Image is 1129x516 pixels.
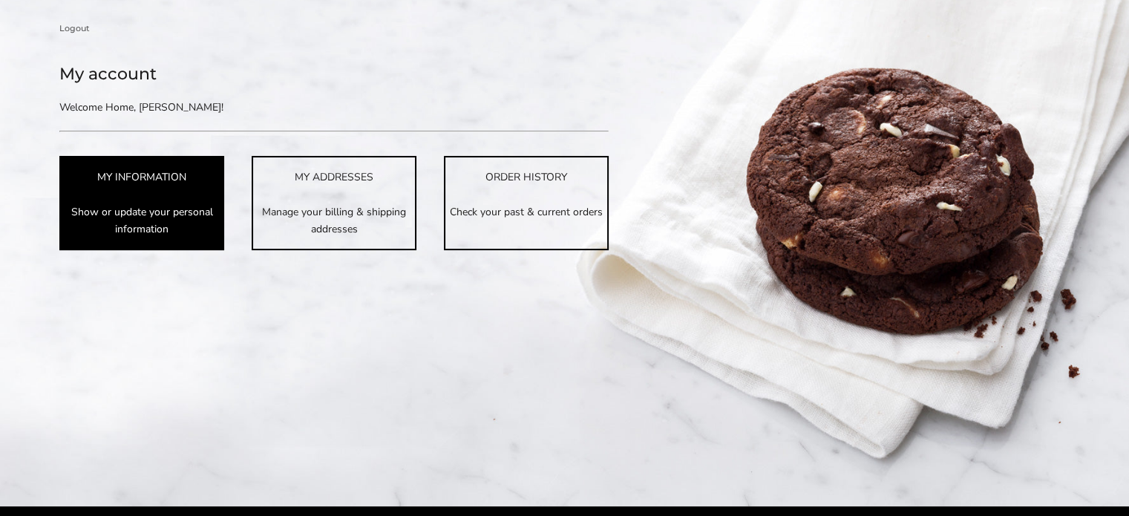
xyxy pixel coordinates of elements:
iframe: Sign Up via Text for Offers [12,460,154,504]
h1: My account [59,61,609,88]
a: MY INFORMATION Show or update your personal information [59,156,224,249]
div: MY ADDRESSES [253,169,415,186]
p: Show or update your personal information [61,203,223,238]
a: Logout [59,22,90,35]
p: Check your past & current orders [445,203,607,221]
div: MY INFORMATION [61,169,223,186]
a: ORDER HISTORY Check your past & current orders [444,156,609,249]
p: Manage your billing & shipping addresses [253,203,415,238]
a: MY ADDRESSES Manage your billing & shipping addresses [252,156,416,249]
div: ORDER HISTORY [445,169,607,186]
p: Welcome Home, [PERSON_NAME]! [59,99,453,116]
